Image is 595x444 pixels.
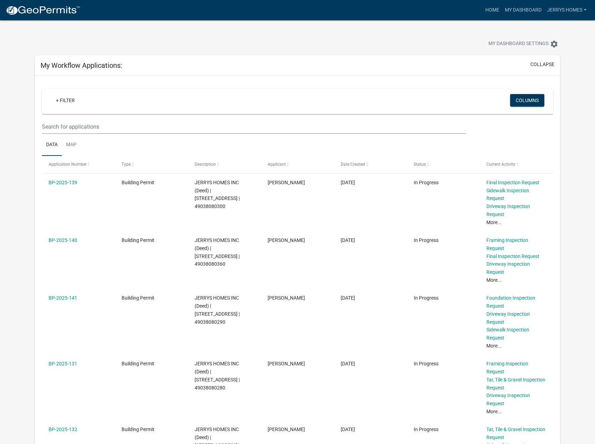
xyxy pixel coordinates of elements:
datatable-header-cell: Current Activity [480,156,553,173]
a: More... [486,409,502,414]
span: Building Permit [122,295,154,301]
a: Home [482,3,502,17]
i: settings [550,40,558,48]
span: JERRYS HOMES INC (Deed) | 504 N 20TH ST | 49038080300 [195,180,240,209]
a: Framing Inspection Request [486,237,528,251]
span: In Progress [414,361,438,366]
span: In Progress [414,295,438,301]
span: JERRYS HOMES INC (Deed) | 502 N 20TH ST | 49038080290 [195,295,240,324]
a: Final Inspection Request [486,180,539,185]
span: 07/17/2025 [341,427,355,432]
span: Building Permit [122,427,154,432]
datatable-header-cell: Description [188,156,261,173]
button: My Dashboard Settingssettings [483,37,564,51]
span: In Progress [414,180,438,185]
a: Driveway Inspection Request [486,261,530,275]
span: adam [268,237,305,243]
span: adam [268,295,305,301]
span: Current Activity [486,162,515,167]
span: Type [122,162,131,167]
span: JERRYS HOMES INC (Deed) | 503 N 20TH ST | 49038080360 [195,237,240,267]
h5: My Workflow Applications: [41,61,122,70]
a: Map [62,134,81,156]
a: More... [486,277,502,283]
datatable-header-cell: Type [115,156,188,173]
a: Driveway Inspection Request [486,203,530,217]
a: + Filter [50,94,80,107]
a: BP-2025-131 [49,361,77,366]
a: BP-2025-141 [49,295,77,301]
a: More... [486,343,502,349]
datatable-header-cell: Status [407,156,480,173]
input: Search for applications [42,120,466,134]
span: 07/18/2025 [341,180,355,185]
a: BP-2025-132 [49,427,77,432]
span: Status [414,162,426,167]
a: Data [42,134,62,156]
a: My Dashboard [502,3,544,17]
a: Tar, Tile & Gravel Inspection Request [486,377,545,391]
a: jerrys homes [544,3,589,17]
datatable-header-cell: Application Number [42,156,115,173]
span: Description [195,162,216,167]
span: adam [268,361,305,366]
button: collapse [530,61,554,68]
datatable-header-cell: Applicant [261,156,334,173]
span: Building Permit [122,361,154,366]
a: Sidewalk Inspection Request [486,188,529,201]
a: Driveway Inspection Request [486,311,530,325]
a: Sidewalk Inspection Request [486,327,529,341]
a: Final Inspection Request [486,253,539,259]
span: In Progress [414,427,438,432]
datatable-header-cell: Date Created [334,156,407,173]
a: Framing Inspection Request [486,361,528,374]
a: Foundation Inspection Request [486,295,535,309]
span: Applicant [268,162,286,167]
span: adam [268,427,305,432]
span: 07/18/2025 [341,295,355,301]
span: adam [268,180,305,185]
a: Tar, Tile & Gravel Inspection Request [486,427,545,440]
span: My Dashboard Settings [488,40,549,48]
span: In Progress [414,237,438,243]
a: BP-2025-139 [49,180,77,185]
span: Building Permit [122,180,154,185]
button: Columns [510,94,544,107]
span: Date Created [341,162,365,167]
span: JERRYS HOMES INC (Deed) | 500 N 20TH ST | 49038080280 [195,361,240,390]
span: Application Number [49,162,87,167]
span: 07/18/2025 [341,237,355,243]
span: 07/17/2025 [341,361,355,366]
a: BP-2025-140 [49,237,77,243]
a: More... [486,220,502,225]
a: Driveway Inspection Request [486,393,530,406]
span: Building Permit [122,237,154,243]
